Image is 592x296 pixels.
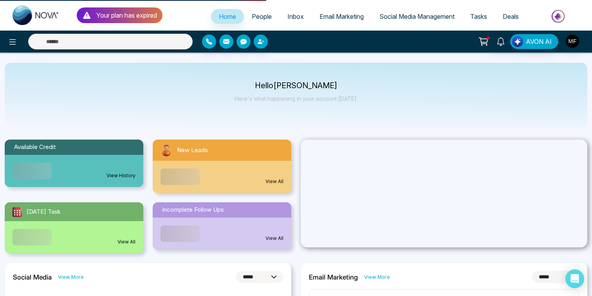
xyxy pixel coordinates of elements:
[512,36,523,47] img: Lead Flow
[510,34,558,49] button: AVON AI
[566,35,579,48] img: User Avatar
[495,9,527,24] a: Deals
[252,13,272,20] span: People
[280,9,312,24] a: Inbox
[244,9,280,24] a: People
[265,178,283,185] a: View All
[159,143,174,158] img: newLeads.svg
[565,269,584,288] div: Open Intercom Messenger
[11,143,25,157] img: availableCredit.svg
[219,13,236,20] span: Home
[58,275,84,282] a: View More
[106,177,135,184] a: View History
[287,13,304,20] span: Inbox
[159,205,173,220] img: followUps.svg
[176,208,238,217] span: Incomplete Follow Ups
[11,205,23,218] img: todayTask.svg
[13,275,52,283] h2: Social Media
[379,13,455,20] span: Social Media Management
[13,5,60,25] img: Nova CRM Logo
[235,95,358,102] p: Here's what happening in your account [DATE].
[526,37,552,46] span: AVON AI
[27,207,61,216] span: [DATE] Task
[462,9,495,24] a: Tasks
[312,9,372,24] a: Email Marketing
[364,275,390,282] a: View More
[265,240,283,247] a: View All
[235,82,358,89] p: Hello [PERSON_NAME]
[148,140,296,193] a: New LeadsView All
[319,13,364,20] span: Email Marketing
[96,11,157,20] p: Your plan has expired
[177,146,208,155] span: New Leads
[531,7,587,25] img: Market-place.gif
[309,275,358,283] h2: Email Marketing
[372,9,462,24] a: Social Media Management
[470,13,487,20] span: Tasks
[117,238,135,245] a: View All
[211,9,244,24] a: Home
[503,13,519,20] span: Deals
[28,145,70,154] span: Available Credit
[148,202,296,255] a: Incomplete Follow UpsView All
